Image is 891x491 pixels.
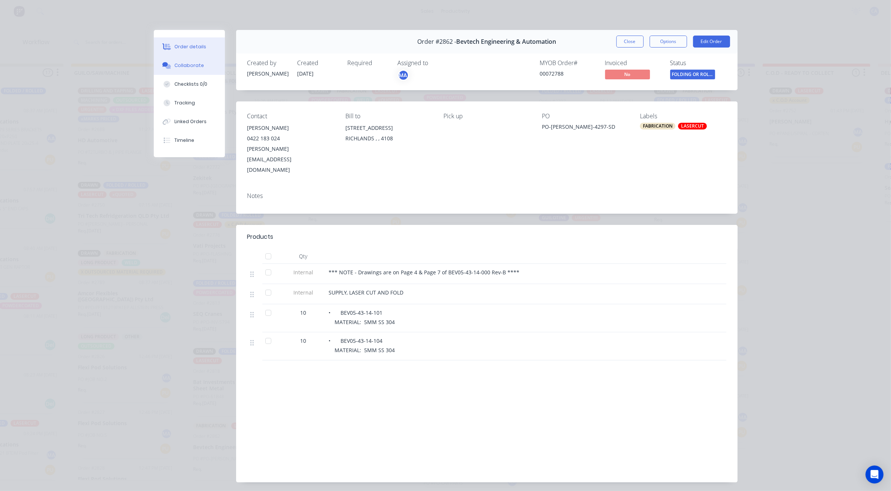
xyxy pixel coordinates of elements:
[174,62,204,69] div: Collaborate
[329,309,383,316] span: • BEV05-43-14-101
[678,123,707,129] div: LASERCUT
[650,36,687,48] button: Options
[247,60,289,67] div: Created by
[443,113,530,120] div: Pick up
[345,123,431,133] div: [STREET_ADDRESS]
[297,70,314,77] span: [DATE]
[174,100,195,106] div: Tracking
[693,36,730,48] button: Edit Order
[154,112,225,131] button: Linked Orders
[540,70,596,77] div: 00072788
[174,137,194,144] div: Timeline
[456,38,556,45] span: Bevtech Engineering & Automation
[542,123,628,133] div: PO-[PERSON_NAME]-4297-SD
[329,289,404,296] span: SUPPLY, LASER CUT AND FOLD
[174,118,207,125] div: Linked Orders
[154,94,225,112] button: Tracking
[605,70,650,79] span: No
[297,60,339,67] div: Created
[329,269,520,276] span: *** NOTE - Drawings are on Page 4 & Page 7 of BEV05-43-14-000 Rev-B ****
[670,70,715,81] button: FOLDING OR ROLL...
[247,144,333,175] div: [PERSON_NAME][EMAIL_ADDRESS][DOMAIN_NAME]
[329,337,383,344] span: • BEV05-43-14-104
[670,60,726,67] div: Status
[345,123,431,147] div: [STREET_ADDRESS]RICHLANDS , , 4108
[540,60,596,67] div: MYOB Order #
[154,56,225,75] button: Collaborate
[174,43,206,50] div: Order details
[154,75,225,94] button: Checklists 0/0
[174,81,207,88] div: Checklists 0/0
[398,70,409,81] button: MA
[247,70,289,77] div: [PERSON_NAME]
[247,133,333,144] div: 0422 183 024
[247,113,333,120] div: Contact
[417,38,456,45] span: Order #2862 -
[247,123,333,133] div: [PERSON_NAME]
[154,131,225,150] button: Timeline
[542,113,628,120] div: PO
[284,268,323,276] span: Internal
[300,337,306,345] span: 10
[345,133,431,144] div: RICHLANDS , , 4108
[670,70,715,79] span: FOLDING OR ROLL...
[154,37,225,56] button: Order details
[616,36,644,48] button: Close
[866,466,884,484] div: Open Intercom Messenger
[605,60,661,67] div: Invoiced
[335,318,395,326] span: MATERIAL: 5MM SS 304
[345,113,431,120] div: Bill to
[281,249,326,264] div: Qty
[398,60,473,67] div: Assigned to
[335,347,395,354] span: MATERIAL: 5MM SS 304
[247,192,726,199] div: Notes
[300,309,306,317] span: 10
[247,232,274,241] div: Products
[348,60,389,67] div: Required
[640,113,726,120] div: Labels
[284,289,323,296] span: Internal
[247,123,333,175] div: [PERSON_NAME]0422 183 024[PERSON_NAME][EMAIL_ADDRESS][DOMAIN_NAME]
[640,123,675,129] div: FABRICATION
